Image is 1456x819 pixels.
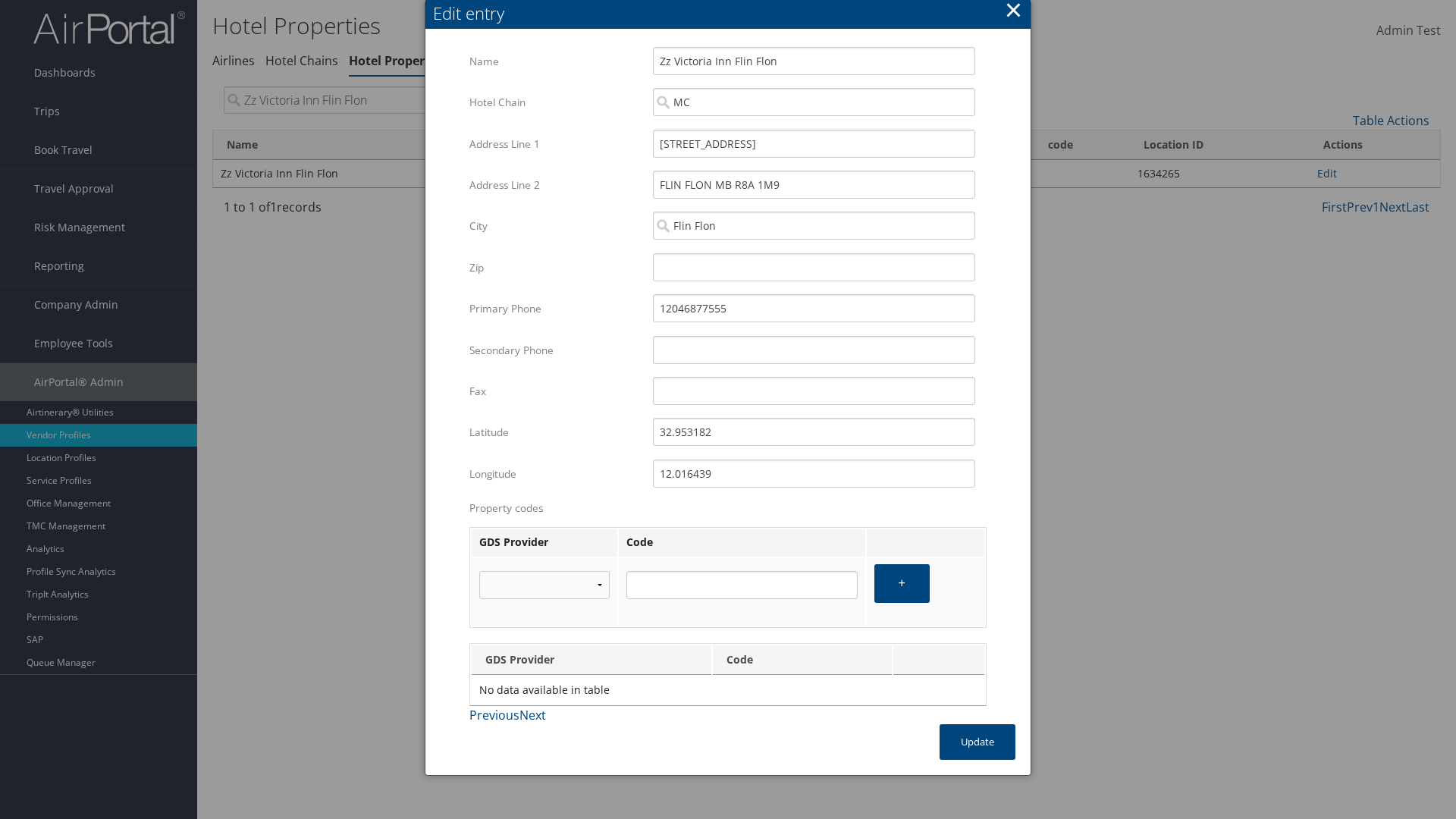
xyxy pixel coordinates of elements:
label: Primary Phone [469,294,642,323]
a: Previous [469,707,519,723]
td: No data available in table [472,676,984,704]
th: Code: activate to sort column ascending [713,645,892,675]
label: Name [469,47,642,76]
th: Code [619,529,865,557]
label: Zip [469,253,642,282]
label: Fax [469,377,642,406]
th: GDS Provider [472,529,617,557]
label: Hotel Chain [469,88,642,117]
th: GDS Provider: activate to sort column descending [472,645,711,675]
label: Property codes [469,500,987,516]
a: Next [519,707,546,723]
label: City [469,212,642,240]
th: : activate to sort column ascending [893,645,984,675]
button: + [874,564,930,603]
label: Latitude [469,418,642,447]
button: Update [940,724,1015,760]
label: Address Line 2 [469,171,642,199]
label: Secondary Phone [469,336,642,365]
div: Edit entry [433,2,1031,25]
label: Address Line 1 [469,130,642,158]
label: Longitude [469,460,642,488]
